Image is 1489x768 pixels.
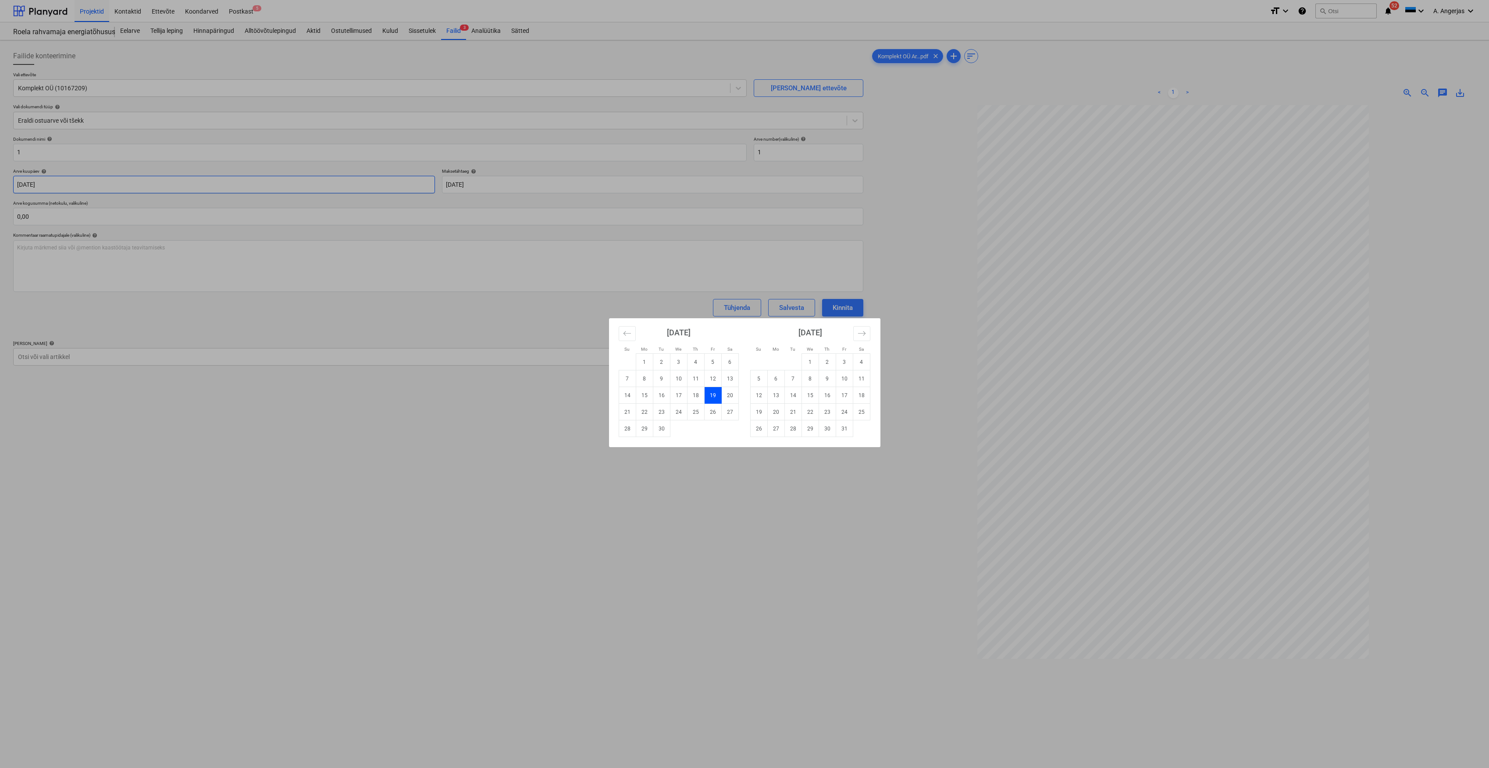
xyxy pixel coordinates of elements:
td: Thursday, September 11, 2025 [687,370,704,387]
small: Sa [727,347,732,352]
td: Wednesday, October 22, 2025 [801,404,819,420]
td: Saturday, September 20, 2025 [721,387,738,404]
td: Saturday, September 6, 2025 [721,354,738,370]
td: Sunday, September 14, 2025 [619,387,636,404]
td: Tuesday, October 14, 2025 [784,387,801,404]
small: Th [824,347,830,352]
td: Wednesday, September 24, 2025 [670,404,687,420]
small: Tu [790,347,795,352]
td: Monday, September 8, 2025 [636,370,653,387]
td: Saturday, September 13, 2025 [721,370,738,387]
td: Thursday, October 23, 2025 [819,404,836,420]
td: Selected. Friday, September 19, 2025 [704,387,721,404]
strong: [DATE] [667,328,691,337]
td: Sunday, September 7, 2025 [619,370,636,387]
td: Monday, September 1, 2025 [636,354,653,370]
td: Monday, September 22, 2025 [636,404,653,420]
button: Move backward to switch to the previous month. [619,326,636,341]
small: Su [624,347,630,352]
td: Tuesday, October 21, 2025 [784,404,801,420]
td: Sunday, September 21, 2025 [619,404,636,420]
td: Wednesday, October 8, 2025 [801,370,819,387]
td: Sunday, October 26, 2025 [750,420,767,437]
small: Fr [711,347,715,352]
td: Tuesday, September 23, 2025 [653,404,670,420]
td: Monday, October 6, 2025 [767,370,784,387]
small: Tu [659,347,664,352]
td: Monday, September 15, 2025 [636,387,653,404]
td: Sunday, October 12, 2025 [750,387,767,404]
td: Thursday, September 4, 2025 [687,354,704,370]
small: We [807,347,813,352]
td: Thursday, September 25, 2025 [687,404,704,420]
td: Tuesday, September 30, 2025 [653,420,670,437]
td: Monday, October 13, 2025 [767,387,784,404]
td: Wednesday, September 3, 2025 [670,354,687,370]
td: Saturday, September 27, 2025 [721,404,738,420]
td: Saturday, October 18, 2025 [853,387,870,404]
small: Mo [773,347,779,352]
small: Sa [859,347,864,352]
td: Wednesday, October 1, 2025 [801,354,819,370]
td: Wednesday, October 15, 2025 [801,387,819,404]
td: Tuesday, September 16, 2025 [653,387,670,404]
td: Sunday, October 5, 2025 [750,370,767,387]
td: Sunday, September 28, 2025 [619,420,636,437]
td: Friday, September 26, 2025 [704,404,721,420]
td: Friday, October 10, 2025 [836,370,853,387]
strong: [DATE] [798,328,822,337]
td: Friday, October 3, 2025 [836,354,853,370]
small: We [675,347,681,352]
td: Sunday, October 19, 2025 [750,404,767,420]
td: Friday, October 31, 2025 [836,420,853,437]
td: Friday, October 24, 2025 [836,404,853,420]
td: Thursday, October 16, 2025 [819,387,836,404]
td: Tuesday, September 9, 2025 [653,370,670,387]
td: Friday, September 5, 2025 [704,354,721,370]
small: Mo [641,347,648,352]
td: Tuesday, September 2, 2025 [653,354,670,370]
div: Calendar [609,318,880,447]
small: Su [756,347,761,352]
td: Saturday, October 11, 2025 [853,370,870,387]
td: Friday, September 12, 2025 [704,370,721,387]
td: Saturday, October 25, 2025 [853,404,870,420]
td: Tuesday, October 7, 2025 [784,370,801,387]
small: Fr [842,347,846,352]
td: Thursday, October 2, 2025 [819,354,836,370]
td: Monday, October 27, 2025 [767,420,784,437]
td: Saturday, October 4, 2025 [853,354,870,370]
small: Th [693,347,698,352]
td: Monday, September 29, 2025 [636,420,653,437]
td: Thursday, September 18, 2025 [687,387,704,404]
button: Move forward to switch to the next month. [853,326,870,341]
td: Wednesday, October 29, 2025 [801,420,819,437]
td: Friday, October 17, 2025 [836,387,853,404]
td: Wednesday, September 10, 2025 [670,370,687,387]
td: Thursday, October 30, 2025 [819,420,836,437]
td: Tuesday, October 28, 2025 [784,420,801,437]
td: Wednesday, September 17, 2025 [670,387,687,404]
td: Monday, October 20, 2025 [767,404,784,420]
td: Thursday, October 9, 2025 [819,370,836,387]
